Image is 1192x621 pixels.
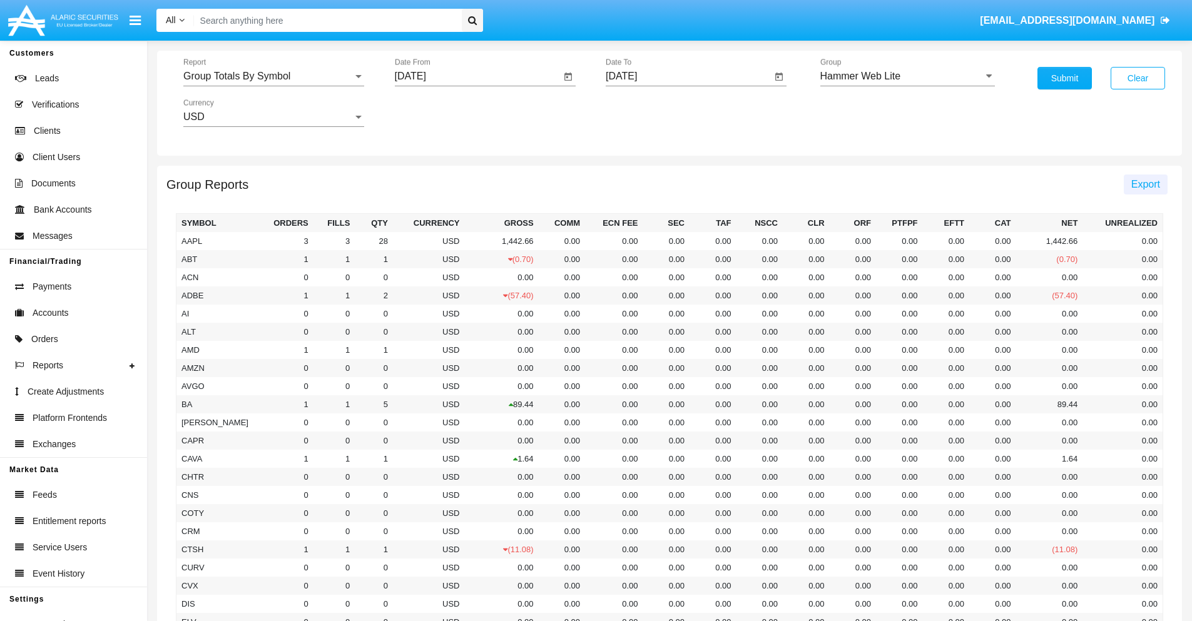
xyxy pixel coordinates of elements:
td: 0.00 [736,377,783,395]
td: 0.00 [539,250,586,268]
span: All [166,15,176,25]
td: 0 [313,413,355,432]
td: AMZN [176,359,257,377]
td: 0.00 [969,450,1016,468]
td: 1,442.66 [1016,232,1083,250]
td: 0.00 [969,323,1016,341]
span: Accounts [33,306,69,320]
td: 0.00 [923,450,970,468]
td: 0.00 [643,432,690,450]
td: 0 [313,432,355,450]
td: 0.00 [923,359,970,377]
td: 0.00 [690,450,736,468]
span: Exchanges [33,438,76,451]
td: 0.00 [690,268,736,286]
td: 0 [256,305,313,323]
td: AI [176,305,257,323]
span: Service Users [33,541,87,554]
td: AVGO [176,377,257,395]
th: CAT [969,214,1016,233]
td: 1,442.66 [465,232,539,250]
td: USD [393,305,465,323]
td: 0.00 [736,268,783,286]
td: 0.00 [783,268,830,286]
td: 0 [355,413,393,432]
td: ACN [176,268,257,286]
td: 0.00 [830,268,877,286]
td: 0.00 [736,359,783,377]
td: 0.00 [830,323,877,341]
td: AMD [176,341,257,359]
span: Event History [33,567,84,580]
td: 0.00 [539,286,586,305]
td: 0 [256,268,313,286]
td: 0 [313,305,355,323]
td: 0.00 [736,395,783,413]
td: 0.00 [585,341,643,359]
td: 0.00 [539,450,586,468]
td: 0.00 [690,359,736,377]
td: 0.00 [736,413,783,432]
td: 0.00 [465,323,539,341]
span: USD [183,111,205,122]
td: 0.00 [736,250,783,268]
td: 0.00 [830,359,877,377]
td: 0.00 [830,395,877,413]
td: 0.00 [783,305,830,323]
td: 0.00 [923,395,970,413]
h5: Group Reports [166,179,248,189]
td: 0.00 [1016,268,1083,286]
td: [PERSON_NAME] [176,413,257,432]
td: 0.00 [736,450,783,468]
td: 0.00 [876,341,923,359]
a: [EMAIL_ADDRESS][DOMAIN_NAME] [974,3,1176,38]
td: 1 [355,341,393,359]
td: 0.00 [465,432,539,450]
th: EFTT [923,214,970,233]
td: 0.00 [969,359,1016,377]
td: 0.00 [830,450,877,468]
span: Client Users [33,151,80,164]
th: NSCC [736,214,783,233]
td: 0.00 [783,250,830,268]
td: 0.00 [690,305,736,323]
td: 0.00 [539,268,586,286]
td: 0.00 [830,377,877,395]
td: (57.40) [465,286,539,305]
td: 0.00 [690,468,736,486]
td: 0.00 [876,395,923,413]
td: 0.00 [643,450,690,468]
td: 0.00 [969,268,1016,286]
td: 0.00 [1082,377,1163,395]
td: 0.00 [643,323,690,341]
td: 0.00 [830,305,877,323]
span: Feeds [33,488,57,502]
td: 0.00 [585,377,643,395]
td: 0 [355,268,393,286]
td: 0.00 [465,413,539,432]
button: Open calendar [561,69,576,84]
td: 0.00 [1016,377,1083,395]
td: 0.00 [539,413,586,432]
th: TAF [690,214,736,233]
td: 0.00 [643,377,690,395]
td: 0.00 [736,286,783,305]
td: 0.00 [783,323,830,341]
td: USD [393,250,465,268]
td: 0.00 [585,323,643,341]
td: 0.00 [1082,432,1163,450]
td: 0.00 [783,377,830,395]
td: 89.44 [465,395,539,413]
td: 0.00 [585,450,643,468]
td: 0.00 [923,432,970,450]
td: 0.00 [643,468,690,486]
td: 0.00 [923,323,970,341]
td: 1.64 [1016,450,1083,468]
td: 0.00 [465,377,539,395]
span: Clients [34,124,61,138]
td: 0 [313,359,355,377]
td: 0.00 [1016,413,1083,432]
td: CAPR [176,432,257,450]
th: Qty [355,214,393,233]
td: 0.00 [1082,268,1163,286]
